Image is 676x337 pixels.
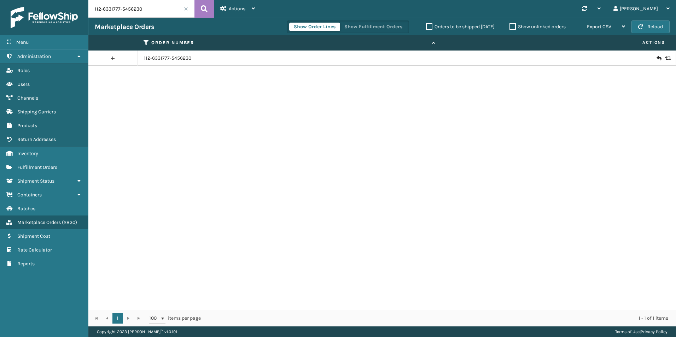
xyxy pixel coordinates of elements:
[144,55,191,62] a: 112-6331777-5456230
[17,136,56,142] span: Return Addresses
[16,39,29,45] span: Menu
[615,326,668,337] div: |
[17,261,35,267] span: Reports
[62,219,77,225] span: ( 2830 )
[17,219,61,225] span: Marketplace Orders
[17,123,37,129] span: Products
[17,178,54,184] span: Shipment Status
[17,81,30,87] span: Users
[149,313,201,324] span: items per page
[657,55,661,62] i: Create Return Label
[17,53,51,59] span: Administration
[509,24,566,30] label: Show unlinked orders
[641,329,668,334] a: Privacy Policy
[665,56,669,61] i: Replace
[17,95,38,101] span: Channels
[17,109,56,115] span: Shipping Carriers
[426,24,495,30] label: Orders to be shipped [DATE]
[17,150,38,156] span: Inventory
[17,247,52,253] span: Rate Calculator
[17,67,30,73] span: Roles
[340,23,407,31] button: Show Fulfillment Orders
[615,329,640,334] a: Terms of Use
[211,315,668,322] div: 1 - 1 of 1 items
[229,6,245,12] span: Actions
[95,23,154,31] h3: Marketplace Orders
[289,23,340,31] button: Show Order Lines
[151,40,429,46] label: Order Number
[444,37,669,48] span: Actions
[17,206,35,212] span: Batches
[149,315,160,322] span: 100
[631,20,670,33] button: Reload
[11,7,78,28] img: logo
[97,326,177,337] p: Copyright 2023 [PERSON_NAME]™ v 1.0.191
[17,233,50,239] span: Shipment Cost
[587,24,611,30] span: Export CSV
[17,164,57,170] span: Fulfillment Orders
[17,192,42,198] span: Containers
[112,313,123,324] a: 1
